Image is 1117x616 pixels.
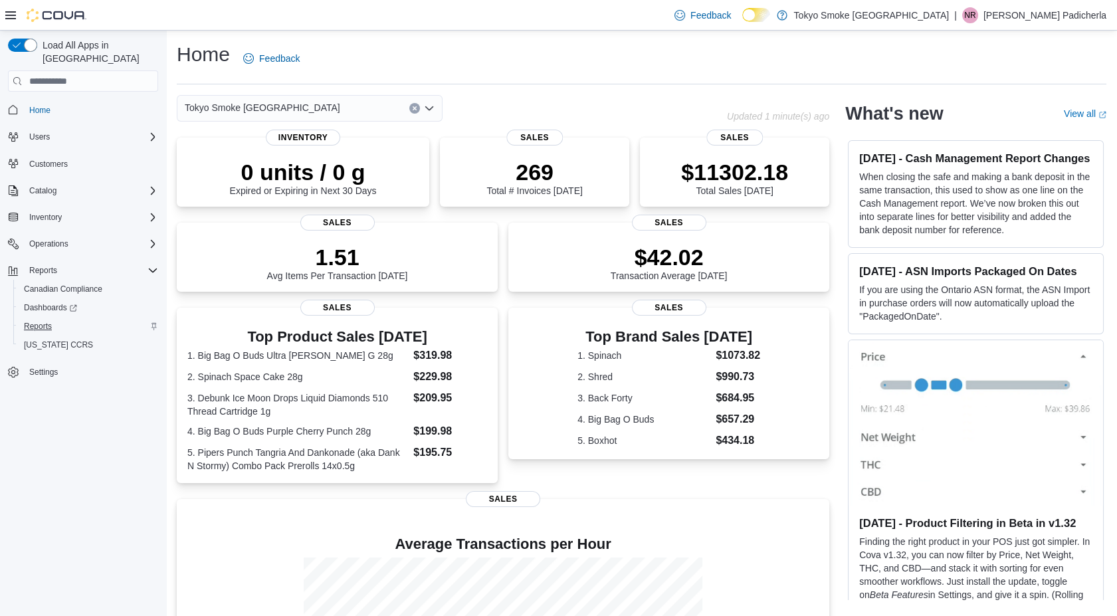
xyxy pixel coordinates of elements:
[413,445,487,461] dd: $195.75
[19,337,158,353] span: Washington CCRS
[238,45,305,72] a: Feedback
[300,300,375,316] span: Sales
[29,159,68,169] span: Customers
[19,300,158,316] span: Dashboards
[506,130,563,146] span: Sales
[859,170,1092,237] p: When closing the safe and making a bank deposit in the same transaction, this used to show as one...
[413,390,487,406] dd: $209.95
[3,362,163,381] button: Settings
[681,159,788,185] p: $11302.18
[413,423,487,439] dd: $199.98
[19,318,158,334] span: Reports
[964,7,975,23] span: NR
[742,22,743,23] span: Dark Mode
[611,244,728,281] div: Transaction Average [DATE]
[266,130,340,146] span: Inventory
[742,8,770,22] input: Dark Mode
[187,329,487,345] h3: Top Product Sales [DATE]
[187,536,819,552] h4: Average Transactions per Hour
[230,159,377,196] div: Expired or Expiring in Next 30 Days
[577,391,710,405] dt: 3. Back Forty
[177,41,230,68] h1: Home
[19,318,57,334] a: Reports
[13,336,163,354] button: [US_STATE] CCRS
[1098,111,1106,119] svg: External link
[669,2,736,29] a: Feedback
[3,128,163,146] button: Users
[187,349,408,362] dt: 1. Big Bag O Buds Ultra [PERSON_NAME] G 28g
[577,370,710,383] dt: 2. Shred
[3,154,163,173] button: Customers
[19,300,82,316] a: Dashboards
[859,535,1092,615] p: Finding the right product in your POS just got simpler. In Cova v1.32, you can now filter by Pric...
[716,369,760,385] dd: $990.73
[24,302,77,313] span: Dashboards
[24,129,158,145] span: Users
[962,7,978,23] div: Nithin Reddy Padicherla
[486,159,582,185] p: 269
[859,283,1092,323] p: If you are using the Ontario ASN format, the ASN Import in purchase orders will now automatically...
[632,215,706,231] span: Sales
[187,391,408,418] dt: 3. Debunk Ice Moon Drops Liquid Diamonds 510 Thread Cartridge 1g
[187,425,408,438] dt: 4. Big Bag O Buds Purple Cherry Punch 28g
[13,298,163,317] a: Dashboards
[185,100,340,116] span: Tokyo Smoke [GEOGRAPHIC_DATA]
[267,244,408,270] p: 1.51
[13,317,163,336] button: Reports
[413,369,487,385] dd: $229.98
[954,7,957,23] p: |
[259,52,300,65] span: Feedback
[727,111,829,122] p: Updated 1 minute(s) ago
[690,9,731,22] span: Feedback
[409,103,420,114] button: Clear input
[3,208,163,227] button: Inventory
[716,390,760,406] dd: $684.95
[577,329,760,345] h3: Top Brand Sales [DATE]
[611,244,728,270] p: $42.02
[24,209,67,225] button: Inventory
[24,101,158,118] span: Home
[3,261,163,280] button: Reports
[24,236,74,252] button: Operations
[24,236,158,252] span: Operations
[716,411,760,427] dd: $657.29
[706,130,763,146] span: Sales
[859,152,1092,165] h3: [DATE] - Cash Management Report Changes
[300,215,375,231] span: Sales
[577,413,710,426] dt: 4. Big Bag O Buds
[681,159,788,196] div: Total Sales [DATE]
[859,264,1092,278] h3: [DATE] - ASN Imports Packaged On Dates
[486,159,582,196] div: Total # Invoices [DATE]
[24,209,158,225] span: Inventory
[29,132,50,142] span: Users
[19,281,108,297] a: Canadian Compliance
[24,321,52,332] span: Reports
[37,39,158,65] span: Load All Apps in [GEOGRAPHIC_DATA]
[8,94,158,416] nav: Complex example
[24,284,102,294] span: Canadian Compliance
[24,156,73,172] a: Customers
[577,434,710,447] dt: 5. Boxhot
[24,183,158,199] span: Catalog
[413,348,487,363] dd: $319.98
[716,433,760,449] dd: $434.18
[187,446,408,472] dt: 5. Pipers Punch Tangria And Dankonade (aka Dank N Stormy) Combo Pack Prerolls 14x0.5g
[24,102,56,118] a: Home
[632,300,706,316] span: Sales
[24,262,158,278] span: Reports
[24,340,93,350] span: [US_STATE] CCRS
[577,349,710,362] dt: 1. Spinach
[794,7,950,23] p: Tokyo Smoke [GEOGRAPHIC_DATA]
[267,244,408,281] div: Avg Items Per Transaction [DATE]
[859,516,1092,530] h3: [DATE] - Product Filtering in Beta in v1.32
[19,281,158,297] span: Canadian Compliance
[29,239,68,249] span: Operations
[3,181,163,200] button: Catalog
[29,367,58,377] span: Settings
[24,363,158,380] span: Settings
[24,155,158,172] span: Customers
[24,183,62,199] button: Catalog
[845,103,943,124] h2: What's new
[3,235,163,253] button: Operations
[716,348,760,363] dd: $1073.82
